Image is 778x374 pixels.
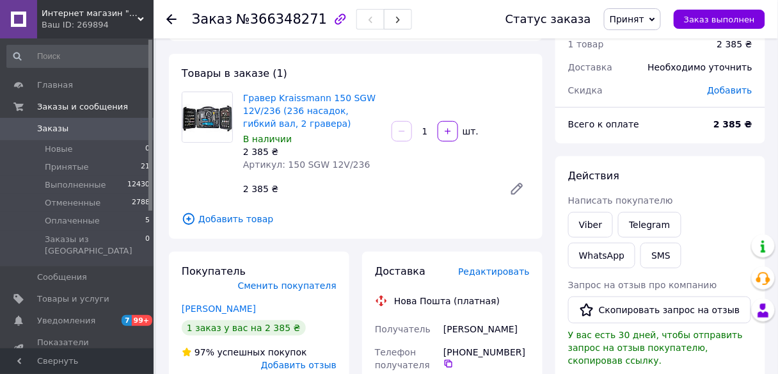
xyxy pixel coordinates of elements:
[192,12,232,27] span: Заказ
[568,85,603,95] span: Скидка
[37,123,68,134] span: Заказы
[145,234,150,257] span: 0
[505,13,591,26] div: Статус заказа
[443,346,530,369] div: [PHONE_NUMBER]
[37,101,128,113] span: Заказы и сообщения
[182,67,287,79] span: Товары в заказе (1)
[568,170,619,182] span: Действия
[375,324,431,334] span: Получатель
[708,85,752,95] span: Добавить
[145,215,150,227] span: 5
[568,280,717,290] span: Запрос на отзыв про компанию
[182,304,256,314] a: [PERSON_NAME]
[618,212,681,238] a: Telegram
[610,14,644,24] span: Принят
[236,12,327,27] span: №366348271
[182,92,232,142] img: Гравер Kraissmann 150 SGW 12V/236 (236 насадок, гибкий вал, 2 гравера)
[243,93,376,129] a: Гравер Kraissmann 150 SGW 12V/236 (236 насадок, гибкий вал, 2 гравера)
[375,265,425,277] span: Доставка
[182,212,530,226] span: Добавить товар
[132,315,153,326] span: 99+
[45,179,106,191] span: Выполненные
[45,161,89,173] span: Принятые
[194,347,214,357] span: 97%
[243,145,381,158] div: 2 385 ₴
[182,320,306,336] div: 1 заказ у вас на 2 385 ₴
[459,125,480,138] div: шт.
[238,280,337,291] span: Сменить покупателя
[243,159,370,170] span: Артикул: 150 SGW 12V/236
[42,8,138,19] span: Интернет магазин "profitools.kharkov.ua"
[717,38,752,51] div: 2 385 ₴
[568,62,612,72] span: Доставка
[45,215,100,227] span: Оплаченные
[37,79,73,91] span: Главная
[568,212,613,238] a: Viber
[37,337,118,360] span: Показатели работы компании
[243,134,292,144] span: В наличии
[145,143,150,155] span: 0
[132,197,150,209] span: 2788
[45,234,145,257] span: Заказы из [GEOGRAPHIC_DATA]
[568,243,635,268] a: WhatsApp
[568,119,639,129] span: Всего к оплате
[640,53,760,81] div: Необходимо уточнить
[441,318,532,341] div: [PERSON_NAME]
[6,45,151,68] input: Поиск
[166,13,177,26] div: Вернуться назад
[568,330,743,366] span: У вас есть 30 дней, чтобы отправить запрос на отзыв покупателю, скопировав ссылку.
[568,297,751,323] button: Скопировать запрос на отзыв
[182,346,307,359] div: успешных покупок
[42,19,154,31] div: Ваш ID: 269894
[568,195,673,206] span: Написать покупателю
[504,176,530,202] a: Редактировать
[141,161,150,173] span: 21
[45,143,73,155] span: Новые
[713,119,752,129] b: 2 385 ₴
[391,295,503,307] div: Нова Пошта (платная)
[37,293,109,305] span: Товары и услуги
[37,272,87,283] span: Сообщения
[568,39,604,49] span: 1 товар
[674,10,765,29] button: Заказ выполнен
[127,179,150,191] span: 12430
[261,360,337,370] span: Добавить отзыв
[238,180,499,198] div: 2 385 ₴
[375,347,430,370] span: Телефон получателя
[458,266,530,277] span: Редактировать
[122,315,132,326] span: 7
[37,315,95,327] span: Уведомления
[182,265,246,277] span: Покупатель
[45,197,100,209] span: Отмененные
[640,243,681,268] button: SMS
[684,15,755,24] span: Заказ выполнен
